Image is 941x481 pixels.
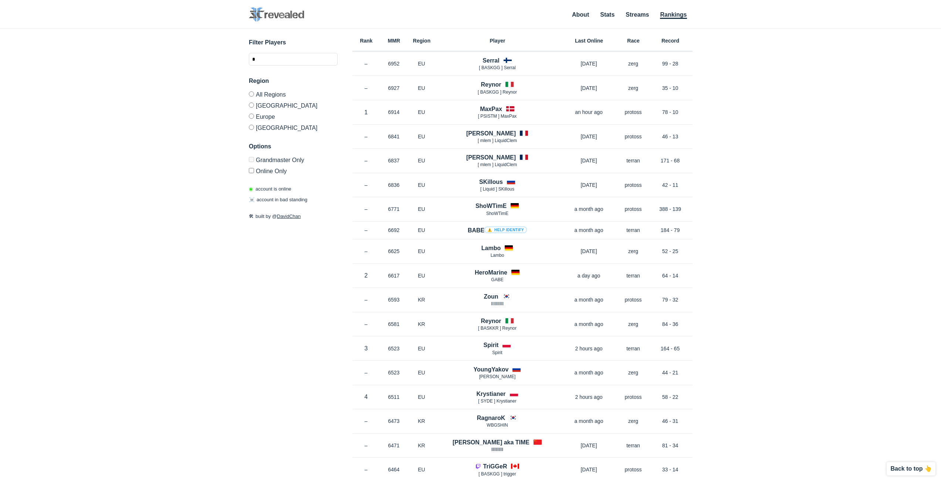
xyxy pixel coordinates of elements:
[408,442,436,449] p: KR
[352,38,380,43] h6: Rank
[249,77,338,85] h3: Region
[559,417,619,425] p: a month ago
[491,301,504,306] span: IIIIllIIllI
[352,417,380,425] p: –
[380,60,408,67] p: 6952
[648,320,693,328] p: 84 - 36
[483,56,499,65] h4: Serral
[249,157,254,162] input: Grandmaster Only
[559,296,619,303] p: a month ago
[600,11,615,18] a: Stats
[408,393,436,401] p: EU
[559,157,619,164] p: [DATE]
[408,226,436,234] p: EU
[648,108,693,116] p: 78 - 10
[648,84,693,92] p: 35 - 10
[491,277,503,282] span: GABE
[491,447,503,452] span: llllllllllll
[619,296,648,303] p: protoss
[249,197,255,202] span: ☠️
[408,108,436,116] p: EU
[559,369,619,376] p: a month ago
[648,226,693,234] p: 184 - 79
[249,157,338,165] label: Only Show accounts currently in Grandmaster
[481,244,501,252] h4: Lambo
[648,393,693,401] p: 58 - 22
[408,38,436,43] h6: Region
[479,65,515,70] span: [ BASKGG ] Serral
[436,38,559,43] h6: Player
[352,466,380,473] p: –
[648,38,693,43] h6: Record
[559,226,619,234] p: a month ago
[408,157,436,164] p: EU
[380,296,408,303] p: 6593
[380,157,408,164] p: 6837
[380,442,408,449] p: 6471
[475,463,483,470] a: Player is streaming on Twitch
[619,38,648,43] h6: Race
[619,226,648,234] p: terran
[249,100,338,111] label: [GEOGRAPHIC_DATA]
[559,466,619,473] p: [DATE]
[475,463,481,469] img: icon-twitch.7daa0e80.svg
[408,345,436,352] p: EU
[249,213,254,219] span: 🛠
[648,417,693,425] p: 46 - 31
[648,60,693,67] p: 99 - 28
[352,393,380,401] p: 4
[352,296,380,303] p: –
[619,84,648,92] p: zerg
[380,226,408,234] p: 6692
[352,108,380,117] p: 1
[481,80,501,89] h4: Reynor
[352,320,380,328] p: –
[408,205,436,213] p: EU
[352,60,380,67] p: –
[619,417,648,425] p: zerg
[619,181,648,189] p: protoss
[660,11,687,19] a: Rankings
[380,38,408,43] h6: MMR
[380,345,408,352] p: 6523
[380,417,408,425] p: 6473
[408,181,436,189] p: EU
[619,108,648,116] p: protoss
[619,442,648,449] p: terran
[619,272,648,279] p: terran
[477,414,505,422] h4: RagnaroK
[408,296,436,303] p: KR
[352,248,380,255] p: –
[466,129,516,138] h4: [PERSON_NAME]
[380,393,408,401] p: 6511
[249,125,254,130] input: [GEOGRAPHIC_DATA]
[559,248,619,255] p: [DATE]
[619,157,648,164] p: terran
[249,91,254,97] input: All Regions
[559,320,619,328] p: a month ago
[890,466,932,472] p: Back to top 👆
[352,84,380,92] p: –
[475,202,507,210] h4: ShoWTimE
[619,205,648,213] p: protoss
[483,462,507,471] h4: TriGGeR
[380,205,408,213] p: 6771
[478,138,517,143] span: [ mlem ] LiquidClem
[408,272,436,279] p: EU
[559,60,619,67] p: [DATE]
[478,471,516,477] span: [ BASKGG ] trigger
[648,248,693,255] p: 52 - 25
[380,181,408,189] p: 6836
[492,350,502,355] span: Spirit
[648,466,693,473] p: 33 - 14
[352,181,380,189] p: –
[648,157,693,164] p: 171 - 68
[380,84,408,92] p: 6927
[408,60,436,67] p: EU
[478,326,517,331] span: [ BASKKR ] Reynor
[249,38,338,47] h3: Filter Players
[249,168,254,173] input: Online Only
[478,398,516,404] span: [ SYDE ] Krystianer
[619,60,648,67] p: zerg
[249,165,338,174] label: Only show accounts currently laddering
